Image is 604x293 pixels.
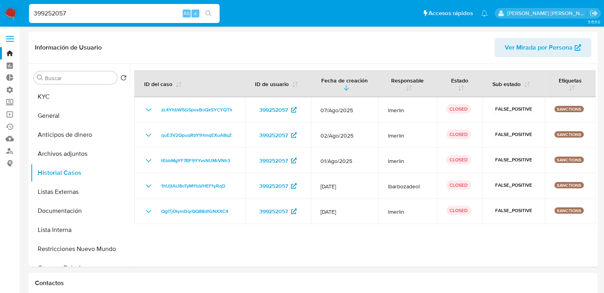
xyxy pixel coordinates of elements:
button: Archivos adjuntos [31,144,130,163]
button: General [31,106,130,125]
p: marianela.tarsia@mercadolibre.com [507,10,587,17]
button: Ver Mirada por Persona [494,38,591,57]
a: Salir [590,9,598,17]
button: Lista Interna [31,220,130,239]
span: s [194,10,197,17]
input: Buscar usuario o caso... [29,8,220,19]
span: Alt [183,10,190,17]
button: Anticipos de dinero [31,125,130,144]
button: search-icon [200,8,216,19]
input: Buscar [45,75,114,82]
button: Historial Casos [31,163,130,182]
button: Volver al orden por defecto [120,75,127,83]
h1: Información de Usuario [35,44,102,52]
button: Documentación [31,201,130,220]
h1: Contactos [35,279,591,287]
span: Accesos rápidos [428,9,473,17]
button: Restricciones Nuevo Mundo [31,239,130,259]
button: Buscar [37,75,43,81]
button: KYC [31,87,130,106]
a: Notificaciones [481,10,488,17]
button: Cruces y Relaciones [31,259,130,278]
button: Listas Externas [31,182,130,201]
span: Ver Mirada por Persona [505,38,573,57]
